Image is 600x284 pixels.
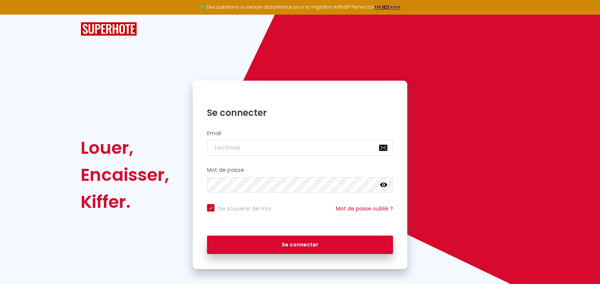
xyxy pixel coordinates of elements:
a: Mot de passe oublié ? [336,205,393,212]
input: Ton Email [207,140,393,156]
a: >>> ICI <<<< [374,4,400,10]
div: Kiffer. [81,188,169,215]
div: Louer, [81,134,169,161]
h1: Se connecter [207,107,393,119]
img: SuperHote logo [81,22,137,36]
h2: Mot de passe [207,167,393,173]
div: Encaisser, [81,161,169,188]
h2: Email [207,130,393,137]
button: Se connecter [207,236,393,254]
